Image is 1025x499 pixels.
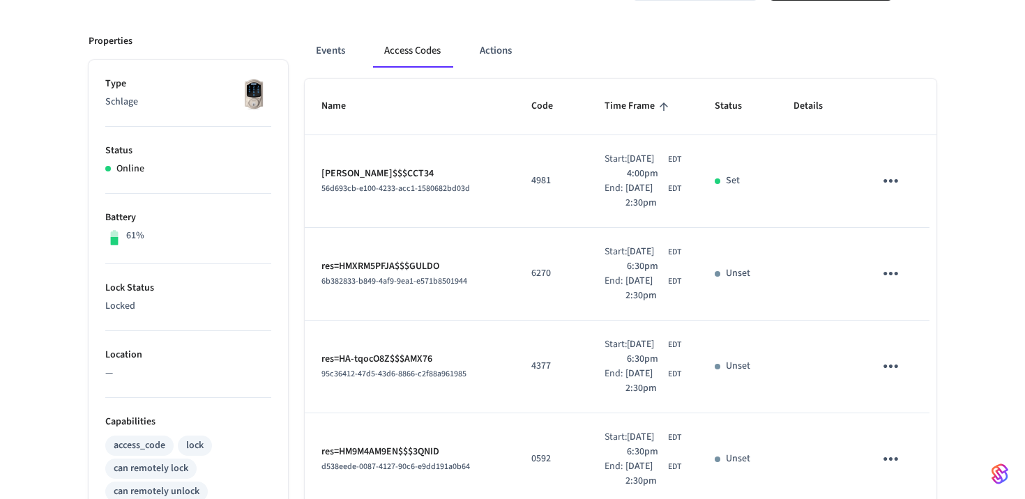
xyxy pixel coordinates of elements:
[625,367,681,396] div: America/New_York
[321,167,498,181] p: [PERSON_NAME]$$$CCT34
[726,452,750,466] p: Unset
[105,210,271,225] p: Battery
[627,337,681,367] div: America/New_York
[726,266,750,281] p: Unset
[321,461,470,473] span: d538eede-0087-4127-90c6-e9dd191a0b64
[715,95,760,117] span: Status
[668,339,681,351] span: EDT
[627,337,665,367] span: [DATE] 6:30pm
[605,459,625,489] div: End:
[114,461,188,476] div: can remotely lock
[605,245,627,274] div: Start:
[625,181,681,210] div: America/New_York
[186,438,204,453] div: lock
[105,77,271,91] p: Type
[627,430,681,459] div: America/New_York
[605,367,625,396] div: End:
[794,95,841,117] span: Details
[373,34,452,68] button: Access Codes
[105,281,271,295] p: Lock Status
[668,153,681,166] span: EDT
[668,183,681,195] span: EDT
[126,229,144,243] p: 61%
[105,144,271,158] p: Status
[668,368,681,381] span: EDT
[105,348,271,362] p: Location
[726,359,750,374] p: Unset
[605,274,625,303] div: End:
[105,95,271,109] p: Schlage
[605,152,627,181] div: Start:
[236,77,271,112] img: Schlage Sense Smart Deadbolt with Camelot Trim, Front
[627,430,665,459] span: [DATE] 6:30pm
[105,366,271,381] p: —
[625,181,665,210] span: [DATE] 2:30pm
[305,34,356,68] button: Events
[89,34,132,49] p: Properties
[668,431,681,444] span: EDT
[531,174,571,188] p: 4981
[114,438,165,453] div: access_code
[605,337,627,367] div: Start:
[531,359,571,374] p: 4377
[321,352,498,367] p: res=HA-tqocO8Z$$$AMX76
[105,415,271,429] p: Capabilities
[668,275,681,288] span: EDT
[625,459,681,489] div: America/New_York
[116,162,144,176] p: Online
[992,463,1008,485] img: SeamLogoGradient.69752ec5.svg
[605,430,627,459] div: Start:
[321,95,364,117] span: Name
[321,259,498,274] p: res=HMXRM5PFJA$$$GULDO
[321,275,467,287] span: 6b382833-b849-4af9-9ea1-e571b8501944
[605,181,625,210] div: End:
[625,459,665,489] span: [DATE] 2:30pm
[321,183,470,194] span: 56d693cb-e100-4233-acc1-1580682bd03d
[668,246,681,259] span: EDT
[625,367,665,396] span: [DATE] 2:30pm
[305,34,936,68] div: ant example
[627,152,681,181] div: America/New_York
[627,245,665,274] span: [DATE] 6:30pm
[625,274,665,303] span: [DATE] 2:30pm
[605,95,673,117] span: Time Frame
[726,174,740,188] p: Set
[469,34,523,68] button: Actions
[668,461,681,473] span: EDT
[114,484,199,499] div: can remotely unlock
[321,445,498,459] p: res=HM9M4AM9EN$$$3QNID
[627,245,681,274] div: America/New_York
[321,368,466,380] span: 95c36412-47d5-43d6-8866-c2f88a961985
[627,152,665,181] span: [DATE] 4:00pm
[625,274,681,303] div: America/New_York
[531,452,571,466] p: 0592
[531,95,571,117] span: Code
[105,299,271,314] p: Locked
[531,266,571,281] p: 6270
